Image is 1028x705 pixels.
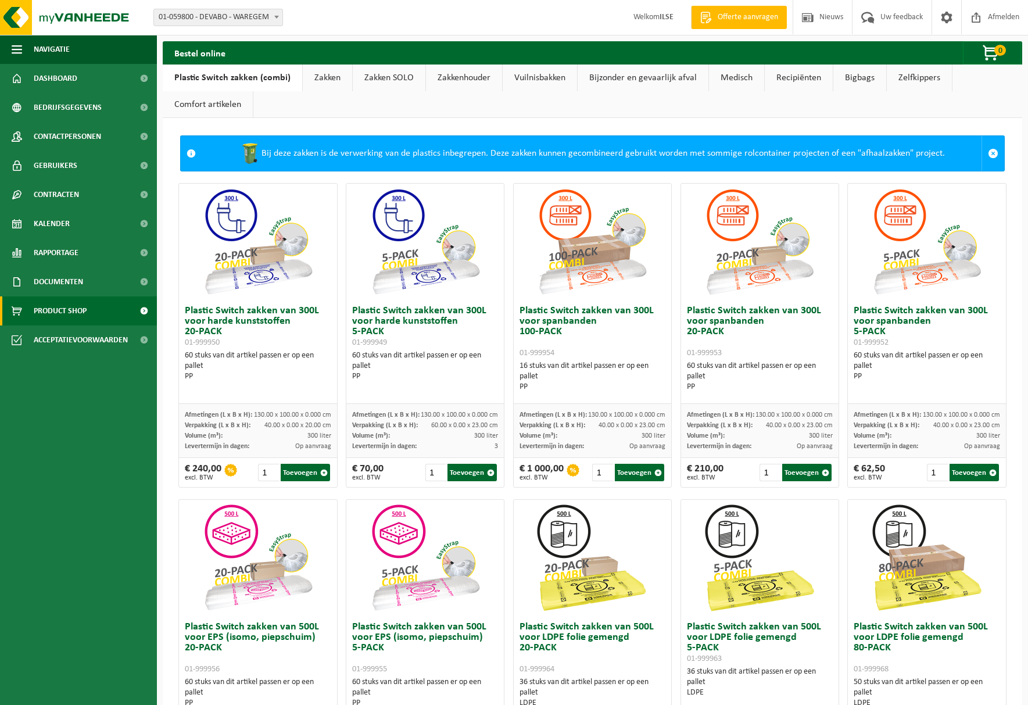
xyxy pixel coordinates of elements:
[854,443,918,450] span: Levertermijn in dagen:
[352,443,417,450] span: Levertermijn in dagen:
[426,65,502,91] a: Zakkenhouder
[34,93,102,122] span: Bedrijfsgegevens
[615,464,664,481] button: Toevoegen
[599,422,665,429] span: 40.00 x 0.00 x 23.00 cm
[352,338,387,347] span: 01-999949
[687,306,833,358] h3: Plastic Switch zakken van 300L voor spanbanden 20-PACK
[766,422,833,429] span: 40.00 x 0.00 x 23.00 cm
[629,443,665,450] span: Op aanvraag
[833,65,886,91] a: Bigbags
[520,622,665,674] h3: Plastic Switch zakken van 500L voor LDPE folie gemengd 20-PACK
[447,464,497,481] button: Toevoegen
[421,411,498,418] span: 130.00 x 100.00 x 0.000 cm
[163,41,237,64] h2: Bestel online
[303,65,352,91] a: Zakken
[782,464,832,481] button: Toevoegen
[185,371,331,382] div: PP
[534,500,650,616] img: 01-999964
[34,151,77,180] span: Gebruikers
[200,500,316,616] img: 01-999956
[34,180,79,209] span: Contracten
[185,443,249,450] span: Levertermijn in dagen:
[520,361,665,392] div: 16 stuks van dit artikel passen er op een pallet
[520,432,557,439] span: Volume (m³):
[976,432,1000,439] span: 300 liter
[854,665,889,674] span: 01-999968
[687,654,722,663] span: 01-999963
[520,349,554,357] span: 01-999954
[534,184,650,300] img: 01-999954
[687,474,723,481] span: excl. BTW
[854,622,1000,674] h3: Plastic Switch zakken van 500L voor LDPE folie gemengd 80-PACK
[307,432,331,439] span: 300 liter
[200,184,316,300] img: 01-999950
[495,443,498,450] span: 3
[687,688,833,698] div: LDPE
[520,665,554,674] span: 01-999964
[34,325,128,355] span: Acceptatievoorwaarden
[352,350,498,382] div: 60 stuks van dit artikel passen er op een pallet
[431,422,498,429] span: 60.00 x 0.00 x 23.00 cm
[854,411,921,418] span: Afmetingen (L x B x H):
[520,306,665,358] h3: Plastic Switch zakken van 300L voor spanbanden 100-PACK
[687,464,723,481] div: € 210,00
[854,350,1000,382] div: 60 stuks van dit artikel passen er op een pallet
[185,350,331,382] div: 60 stuks van dit artikel passen er op een pallet
[185,432,223,439] span: Volume (m³):
[185,464,221,481] div: € 240,00
[254,411,331,418] span: 130.00 x 100.00 x 0.000 cm
[520,422,585,429] span: Verpakking (L x B x H):
[258,464,280,481] input: 1
[854,422,919,429] span: Verpakking (L x B x H):
[809,432,833,439] span: 300 liter
[185,422,250,429] span: Verpakking (L x B x H):
[185,665,220,674] span: 01-999956
[592,464,614,481] input: 1
[927,464,948,481] input: 1
[715,12,781,23] span: Offerte aanvragen
[154,9,282,26] span: 01-059800 - DEVABO - WAREGEM
[352,464,384,481] div: € 70,00
[34,64,77,93] span: Dashboard
[701,500,818,616] img: 01-999963
[687,432,725,439] span: Volume (m³):
[982,136,1004,171] a: Sluit melding
[34,122,101,151] span: Contactpersonen
[352,306,498,348] h3: Plastic Switch zakken van 300L voor harde kunststoffen 5-PACK
[352,622,498,674] h3: Plastic Switch zakken van 500L voor EPS (isomo, piepschuim) 5-PACK
[687,382,833,392] div: PP
[923,411,1000,418] span: 130.00 x 100.00 x 0.000 cm
[238,142,262,165] img: WB-0240-HPE-GN-50.png
[353,65,425,91] a: Zakken SOLO
[264,422,331,429] span: 40.00 x 0.00 x 20.00 cm
[163,91,253,118] a: Comfort artikelen
[352,665,387,674] span: 01-999955
[854,306,1000,348] h3: Plastic Switch zakken van 300L voor spanbanden 5-PACK
[869,500,985,616] img: 01-999968
[295,443,331,450] span: Op aanvraag
[709,65,764,91] a: Medisch
[854,464,885,481] div: € 62,50
[281,464,330,481] button: Toevoegen
[503,65,577,91] a: Vuilnisbakken
[520,382,665,392] div: PP
[185,338,220,347] span: 01-999950
[185,474,221,481] span: excl. BTW
[933,422,1000,429] span: 40.00 x 0.00 x 23.00 cm
[950,464,999,481] button: Toevoegen
[691,6,787,29] a: Offerte aanvragen
[34,267,83,296] span: Documenten
[185,622,331,674] h3: Plastic Switch zakken van 500L voor EPS (isomo, piepschuim) 20-PACK
[887,65,952,91] a: Zelfkippers
[367,184,483,300] img: 01-999949
[578,65,708,91] a: Bijzonder en gevaarlijk afval
[520,411,587,418] span: Afmetingen (L x B x H):
[153,9,283,26] span: 01-059800 - DEVABO - WAREGEM
[755,411,833,418] span: 130.00 x 100.00 x 0.000 cm
[34,296,87,325] span: Product Shop
[352,371,498,382] div: PP
[687,422,753,429] span: Verpakking (L x B x H):
[687,361,833,392] div: 60 stuks van dit artikel passen er op een pallet
[185,411,252,418] span: Afmetingen (L x B x H):
[352,422,418,429] span: Verpakking (L x B x H):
